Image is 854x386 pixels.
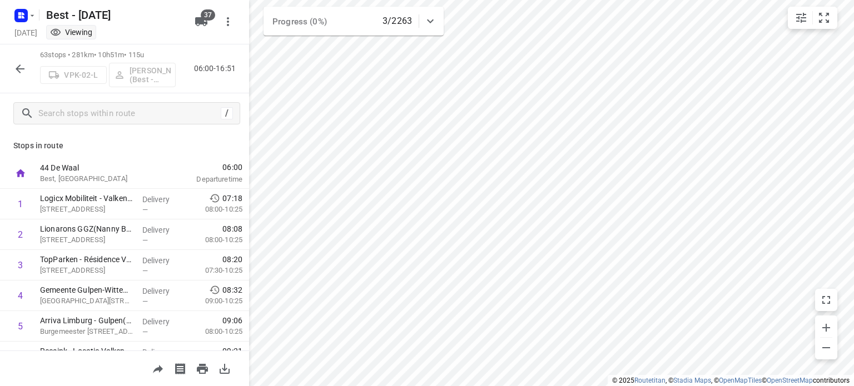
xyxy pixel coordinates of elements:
p: 07:30-10:25 [187,265,242,276]
span: — [142,205,148,214]
svg: Early [209,284,220,295]
p: Delivery [142,224,183,235]
p: Willem Vliegenstraat 12, Gulpen [40,295,133,307]
span: 06:00 [169,162,242,173]
p: Delivery [142,255,183,266]
p: Delivery [142,316,183,327]
span: 08:32 [222,284,242,295]
p: TopParken - Résidence Valkenburg (Natasha Santana) [40,254,133,265]
a: Routetitan [634,377,666,384]
p: 3/2263 [383,14,412,28]
span: Print route [191,363,213,373]
div: / [221,107,233,119]
div: You are currently in view mode. To make any changes, go to edit project. [50,27,92,38]
p: Gemeente Gulpen-Wittem(Ary Noordam) [40,284,133,295]
div: Progress (0%)3/2263 [264,7,444,36]
div: 3 [18,260,23,270]
span: 07:18 [222,193,242,204]
span: — [142,267,148,275]
p: Reesink - Locatie Valkenburg(Rodi Vroemen) [40,345,133,357]
span: — [142,297,148,305]
p: Best, [GEOGRAPHIC_DATA] [40,173,156,184]
a: Stadia Maps [673,377,711,384]
p: Lionarons GGZ(Nanny Brouns) [40,223,133,234]
button: Map settings [790,7,812,29]
li: © 2025 , © , © © contributors [612,377,850,384]
a: OpenMapTiles [719,377,762,384]
span: — [142,328,148,336]
p: 08:00-10:25 [187,234,242,245]
div: 1 [18,199,23,209]
p: 63 stops • 281km • 10h51m • 115u [40,50,176,61]
p: Stops in route [13,140,236,152]
p: Arriva Limburg - Gulpen(Lex Vergouwen) [40,315,133,326]
span: Share route [147,363,169,373]
span: 09:21 [222,345,242,357]
div: 2 [18,229,23,240]
p: Logicx Mobiliteit - Valkenburg(Jolanda en Tineke) [40,193,133,204]
p: Berkelplein 218, Valkenburg [40,234,133,245]
div: 4 [18,290,23,301]
p: 08:00-10:25 [187,326,242,337]
p: De Valkenberg 8, Valkenburg [40,204,133,215]
span: — [142,236,148,244]
p: Delivery [142,347,183,358]
input: Search stops within route [38,105,221,122]
span: 08:08 [222,223,242,234]
p: 09:00-10:25 [187,295,242,307]
button: 37 [190,11,212,33]
p: 06:00-16:51 [194,63,240,74]
p: Delivery [142,194,183,205]
button: Fit zoom [813,7,835,29]
span: Progress (0%) [272,17,327,27]
span: 37 [201,9,215,21]
span: 08:20 [222,254,242,265]
p: Departure time [169,174,242,185]
div: 5 [18,321,23,332]
p: 08:00-10:25 [187,204,242,215]
svg: Early [209,193,220,204]
p: Valkenburgerweg 128, Schin Op Geul [40,265,133,276]
button: More [217,11,239,33]
span: Download route [213,363,236,373]
a: OpenStreetMap [767,377,813,384]
p: Burgemeester Teheuxweg 2, Gulpen [40,326,133,337]
p: Delivery [142,285,183,297]
div: small contained button group [788,7,837,29]
span: Print shipping labels [169,363,191,373]
p: 44 De Waal [40,162,156,173]
span: 09:06 [222,315,242,326]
